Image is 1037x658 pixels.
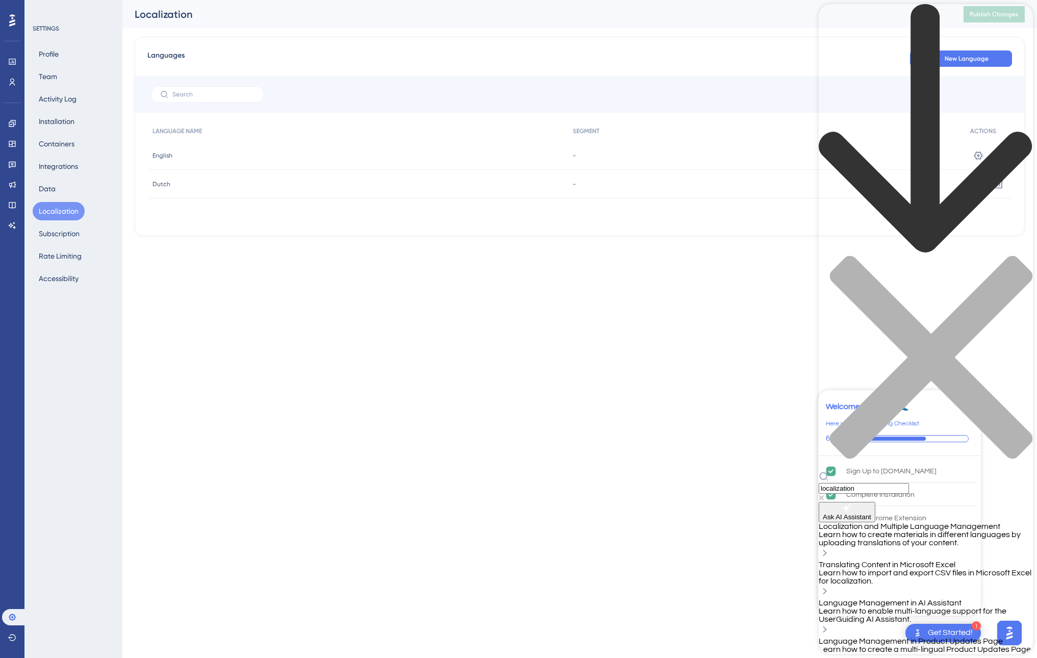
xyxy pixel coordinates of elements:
button: Installation [33,112,81,131]
img: launcher-image-alternative-text [6,6,24,24]
button: Activity Log [33,90,83,108]
button: Rate Limiting [33,247,88,265]
button: Subscription [33,224,86,243]
span: SEGMENT [573,127,599,135]
span: English [153,151,172,160]
button: Accessibility [33,269,85,288]
button: Localization [33,202,85,220]
button: Open AI Assistant Launcher [3,3,28,28]
span: - [573,180,576,188]
button: Integrations [33,157,84,175]
button: Containers [33,135,81,153]
div: Checklist items [818,456,981,613]
button: Data [33,180,62,198]
span: Dutch [153,180,170,188]
button: Profile [33,45,65,63]
span: Need Help? [24,3,64,15]
div: SETTINGS [33,24,115,33]
div: Checklist Container [818,390,981,616]
div: Localization [135,7,938,21]
span: LANGUAGE NAME [153,127,202,135]
span: - [573,151,576,160]
span: Languages [147,49,185,68]
span: Ask AI Assistant [4,509,53,517]
input: Search [172,91,255,98]
button: Team [33,67,63,86]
